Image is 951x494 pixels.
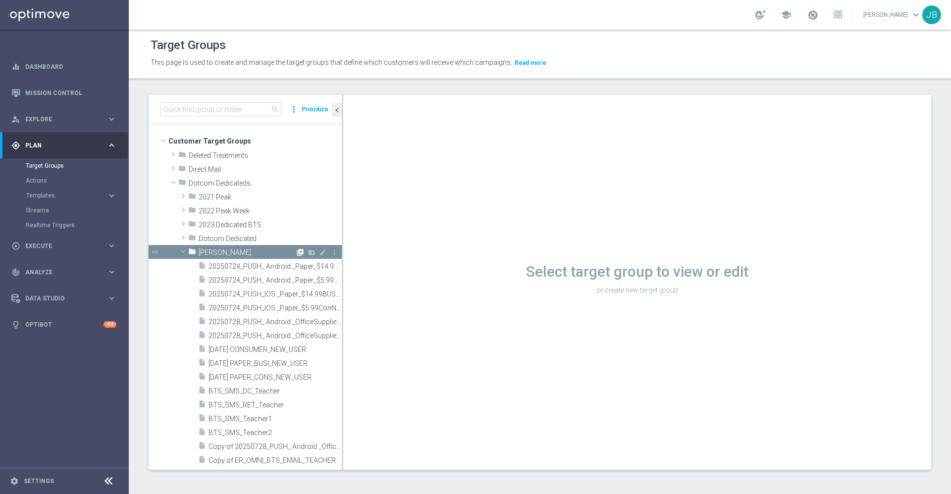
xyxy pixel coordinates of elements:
[11,294,107,303] div: Data Studio
[308,248,316,256] i: Add Folder
[188,206,196,217] i: folder
[11,115,20,124] i: person_search
[209,276,342,285] span: 20250724_PUSH_ Android _Paper_$5.99ConNew
[11,62,20,71] i: equalizer
[11,141,20,150] i: gps_fixed
[11,321,117,329] button: lightbulb Optibot +10
[198,261,206,273] i: insert_drive_file
[198,303,206,314] i: insert_drive_file
[209,290,342,298] span: 20250724_PUSH_IOS _Paper_$14.99BUSNew
[10,477,19,486] i: settings
[25,116,107,122] span: Explore
[178,178,186,190] i: folder
[271,105,279,113] span: search
[199,221,342,229] span: 2023 Dedicated BTS
[26,203,128,218] div: Streams
[189,179,342,188] span: Dotcom Dedicateds
[198,289,206,300] i: insert_drive_file
[25,296,107,301] span: Data Studio
[11,89,117,97] button: Mission Control
[178,150,186,162] i: folder
[26,193,107,198] div: Templates
[11,63,117,71] button: equalizer Dashboard
[107,141,116,150] i: keyboard_arrow_right
[107,191,116,200] i: keyboard_arrow_right
[26,221,103,229] a: Realtime Triggers
[25,143,107,148] span: Plan
[209,387,342,395] span: BTS_SMS_DC_Teacher
[198,400,206,411] i: insert_drive_file
[209,304,342,312] span: 20250724_PUSH_IOS _Paper_$5.99ConNew
[107,114,116,124] i: keyboard_arrow_right
[198,414,206,425] i: insert_drive_file
[24,478,54,484] a: Settings
[107,241,116,250] i: keyboard_arrow_right
[151,38,226,52] h1: Target Groups
[11,268,117,276] button: track_changes Analyze keyboard_arrow_right
[198,386,206,397] i: insert_drive_file
[198,275,206,287] i: insert_drive_file
[209,429,342,437] span: BTS_SMS_Teacher2
[209,373,342,382] span: 7.24.25 PAPER_CONS_NEW_USER
[151,58,512,66] span: This page is used to create and manage the target groups that define which customers will receive...
[514,57,547,68] button: Read more
[319,248,327,256] i: Rename Folder
[300,103,330,116] button: Prioritize
[188,220,196,231] i: folder
[11,242,117,250] div: play_circle_outline Execute keyboard_arrow_right
[862,7,922,22] a: [PERSON_NAME]keyboard_arrow_down
[26,193,97,198] span: Templates
[209,415,342,423] span: BTS_SMS_Teacher1
[198,372,206,384] i: insert_drive_file
[209,401,342,409] span: BTS_SMS_RET_Teacher
[107,294,116,303] i: keyboard_arrow_right
[188,247,196,259] i: folder
[25,243,107,249] span: Execute
[107,267,116,277] i: keyboard_arrow_right
[198,455,206,467] i: insert_drive_file
[11,268,20,277] i: track_changes
[168,134,342,148] span: Customer Target Groups
[189,151,342,160] span: Deleted Treatments
[11,141,107,150] div: Plan
[25,80,116,106] a: Mission Control
[11,311,116,338] div: Optibot
[11,295,117,302] div: Data Studio keyboard_arrow_right
[198,358,206,370] i: insert_drive_file
[11,80,116,106] div: Mission Control
[11,53,116,80] div: Dashboard
[26,188,128,203] div: Templates
[209,359,342,368] span: 7.24.25 PAPER_BUSI_NEW_USER
[188,234,196,245] i: folder
[26,218,128,233] div: Realtime Triggers
[198,345,206,356] i: insert_drive_file
[11,268,107,277] div: Analyze
[25,311,104,338] a: Optibot
[26,177,103,185] a: Actions
[198,317,206,328] i: insert_drive_file
[922,5,941,24] div: JB
[343,286,931,295] p: or create new target group
[781,9,792,20] span: school
[11,320,20,329] i: lightbulb
[910,9,921,20] span: keyboard_arrow_down
[188,192,196,203] i: folder
[25,53,116,80] a: Dashboard
[199,248,295,257] span: Johnny
[11,242,20,250] i: play_circle_outline
[209,332,342,340] span: 20250728_PUSH_ Android _OfficeSupplies_USBFreebie-Seed list Resend
[332,103,342,117] button: chevron_left
[198,428,206,439] i: insert_drive_file
[199,235,342,243] span: Dotcom Dedicated
[26,173,128,188] div: Actions
[209,346,342,354] span: 7.24.25 CONSUMER_NEW_USER
[209,262,342,271] span: 20250724_PUSH_ Android _Paper_$14.99BusNew
[198,442,206,453] i: insert_drive_file
[209,443,342,451] span: Copy of 20250728_PUSH_ Android _OfficeSupplies_USBFreebie-Seed list Resend
[209,318,342,326] span: 20250728_PUSH_ Android _OfficeSupplies_USBFreebie-Seed list
[296,248,304,256] i: Add Target group
[11,115,107,124] div: Explore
